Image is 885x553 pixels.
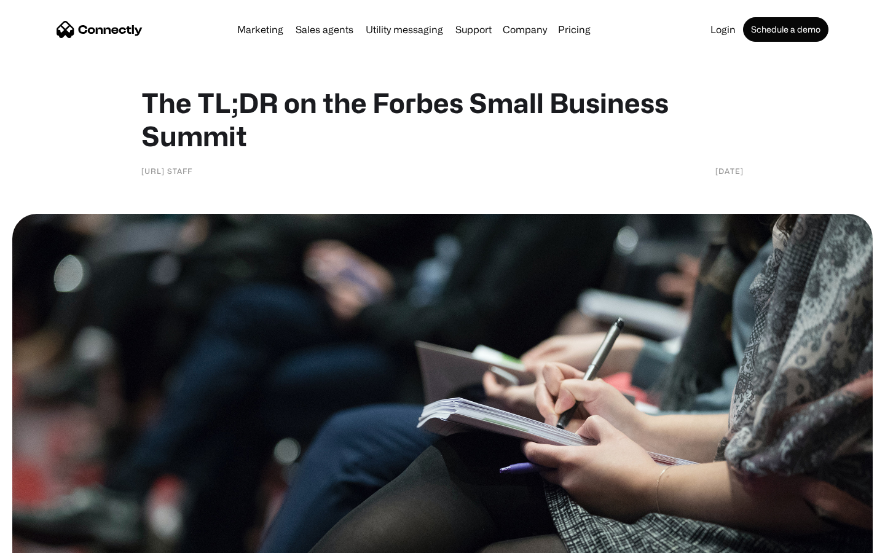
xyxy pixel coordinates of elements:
[141,165,192,177] div: [URL] Staff
[553,25,596,34] a: Pricing
[450,25,497,34] a: Support
[499,21,551,38] div: Company
[503,21,547,38] div: Company
[361,25,448,34] a: Utility messaging
[232,25,288,34] a: Marketing
[715,165,744,177] div: [DATE]
[706,25,741,34] a: Login
[743,17,828,42] a: Schedule a demo
[57,20,143,39] a: home
[141,86,744,152] h1: The TL;DR on the Forbes Small Business Summit
[12,531,74,549] aside: Language selected: English
[291,25,358,34] a: Sales agents
[25,531,74,549] ul: Language list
